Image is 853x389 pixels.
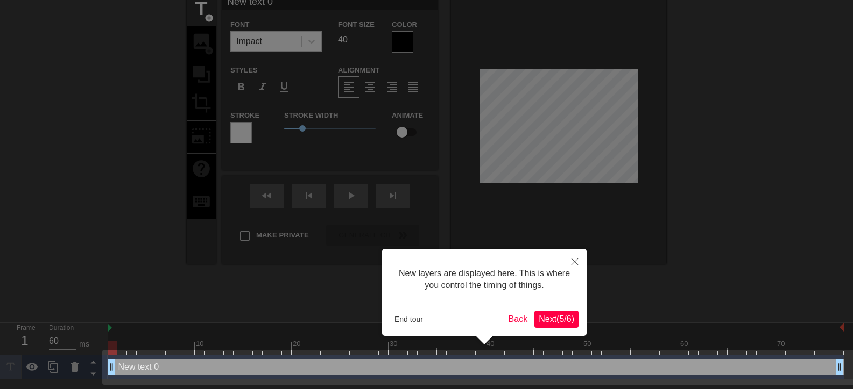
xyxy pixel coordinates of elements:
[390,311,427,327] button: End tour
[534,311,579,328] button: Next
[390,257,579,302] div: New layers are displayed here. This is where you control the timing of things.
[504,311,532,328] button: Back
[563,249,587,273] button: Close
[539,314,574,323] span: Next ( 5 / 6 )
